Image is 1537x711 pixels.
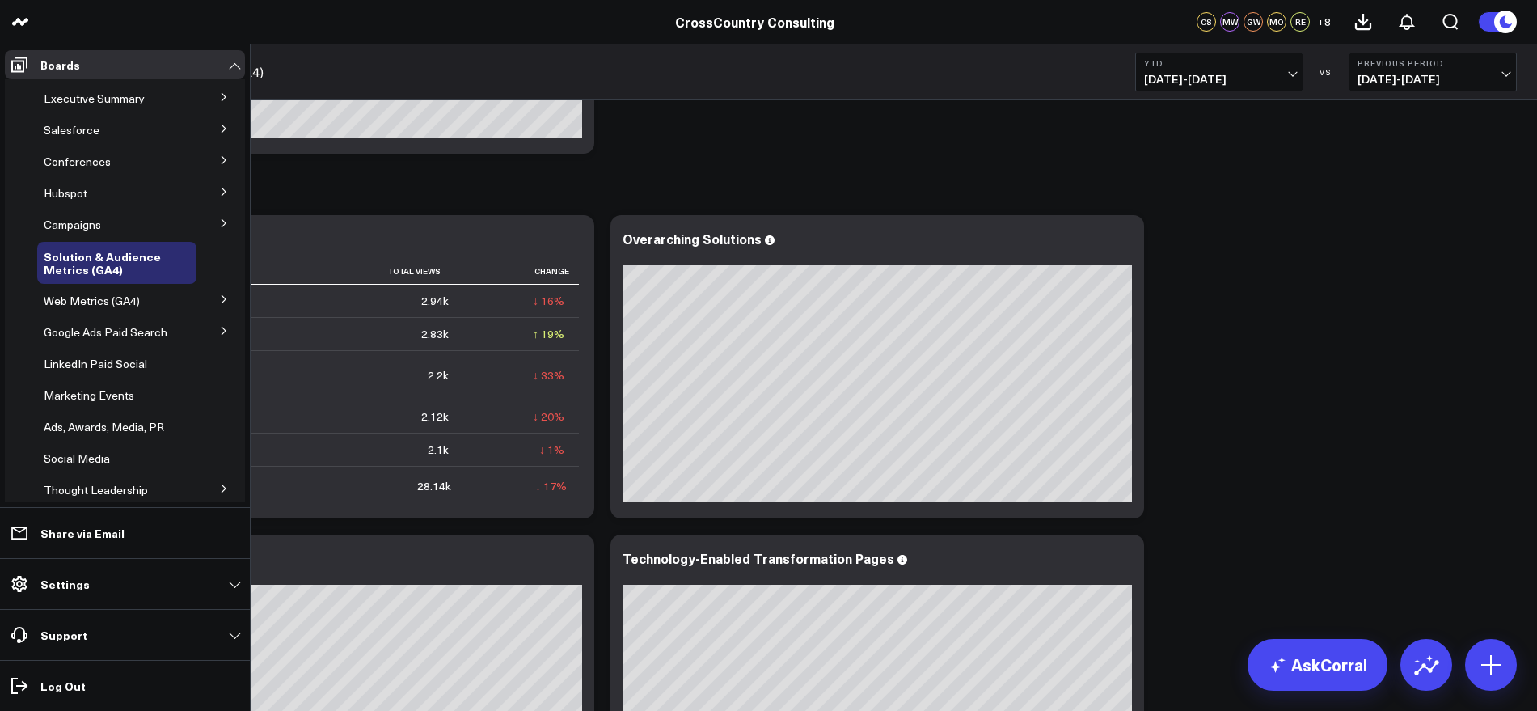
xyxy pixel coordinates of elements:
[533,367,564,383] div: ↓ 33%
[44,218,101,231] a: Campaigns
[533,408,564,425] div: ↓ 20%
[1358,73,1508,86] span: [DATE] - [DATE]
[44,482,148,497] span: Thought Leadership
[417,478,451,494] div: 28.14k
[1311,67,1341,77] div: VS
[40,527,125,540] p: Share via Email
[44,419,164,434] span: Ads, Awards, Media, PR
[44,185,87,201] span: Hubspot
[623,230,762,248] div: Overarching Solutions
[44,155,111,168] a: Conferences
[44,294,140,307] a: Web Metrics (GA4)
[44,187,87,200] a: Hubspot
[44,389,134,402] a: Marketing Events
[1197,12,1216,32] div: CS
[40,679,86,692] p: Log Out
[44,326,167,339] a: Google Ads Paid Search
[1314,12,1333,32] button: +8
[44,91,145,106] span: Executive Summary
[275,258,463,285] th: Total Views
[44,293,140,308] span: Web Metrics (GA4)
[44,356,147,371] span: LinkedIn Paid Social
[675,13,834,31] a: CrossCountry Consulting
[44,324,167,340] span: Google Ads Paid Search
[44,250,179,276] a: Solution & Audience Metrics (GA4)
[1144,73,1294,86] span: [DATE] - [DATE]
[44,358,147,370] a: LinkedIn Paid Social
[1244,12,1263,32] div: GW
[5,671,245,700] a: Log Out
[533,326,564,342] div: ↑ 19%
[44,451,110,466] span: Social Media
[428,442,449,458] div: 2.1k
[1248,639,1387,691] a: AskCorral
[44,387,134,403] span: Marketing Events
[421,293,449,309] div: 2.94k
[40,58,80,71] p: Boards
[623,549,894,567] div: Technology-Enabled Transformation Pages
[1267,12,1286,32] div: MO
[40,578,90,590] p: Settings
[421,408,449,425] div: 2.12k
[44,452,110,465] a: Social Media
[44,421,164,434] a: Ads, Awards, Media, PR
[1317,16,1331,28] span: + 8
[1358,58,1508,68] b: Previous Period
[535,478,567,494] div: ↓ 17%
[533,293,564,309] div: ↓ 16%
[44,154,111,169] span: Conferences
[44,248,161,277] span: Solution & Audience Metrics (GA4)
[44,92,145,105] a: Executive Summary
[44,217,101,232] span: Campaigns
[1135,53,1303,91] button: YTD[DATE]-[DATE]
[428,367,449,383] div: 2.2k
[1144,58,1294,68] b: YTD
[421,326,449,342] div: 2.83k
[40,628,87,641] p: Support
[539,442,564,458] div: ↓ 1%
[1349,53,1517,91] button: Previous Period[DATE]-[DATE]
[463,258,579,285] th: Change
[44,122,99,138] span: Salesforce
[1220,12,1239,32] div: MW
[1290,12,1310,32] div: RE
